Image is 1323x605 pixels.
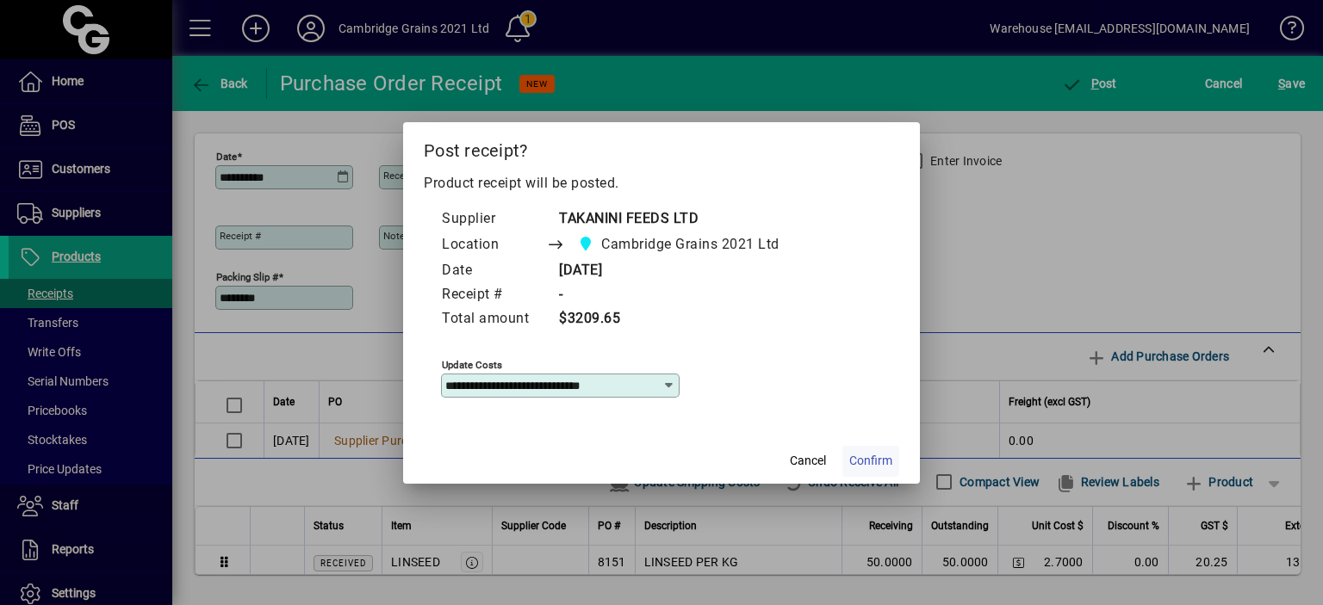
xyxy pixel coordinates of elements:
span: Cambridge Grains 2021 Ltd [601,234,780,255]
td: TAKANINI FEEDS LTD [546,207,812,232]
td: Supplier [441,207,546,232]
td: $3209.65 [546,307,812,331]
td: Location [441,232,546,259]
button: Cancel [780,446,835,477]
td: [DATE] [546,259,812,283]
span: Confirm [849,452,892,470]
h2: Post receipt? [403,122,920,172]
td: Date [441,259,546,283]
td: Receipt # [441,283,546,307]
span: Cambridge Grains 2021 Ltd [573,232,786,256]
p: Product receipt will be posted. [424,173,899,194]
mat-label: Update costs [442,358,502,370]
td: - [546,283,812,307]
td: Total amount [441,307,546,331]
button: Confirm [842,446,899,477]
span: Cancel [790,452,826,470]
